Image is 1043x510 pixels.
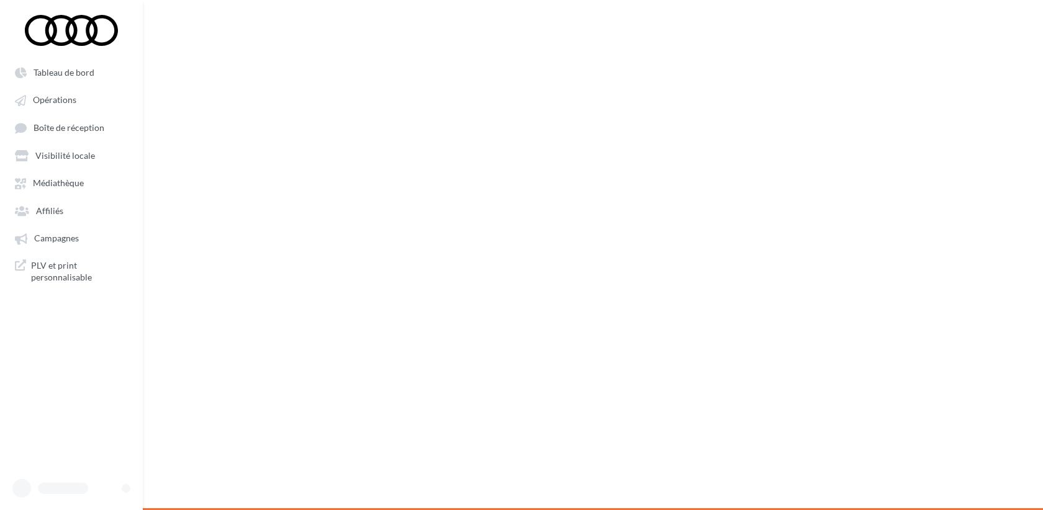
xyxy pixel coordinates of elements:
a: Affiliés [7,199,135,221]
a: PLV et print personnalisable [7,254,135,289]
a: Opérations [7,88,135,110]
a: Campagnes [7,226,135,249]
a: Boîte de réception [7,116,135,139]
a: Médiathèque [7,171,135,194]
span: Tableau de bord [34,67,94,78]
a: Visibilité locale [7,144,135,166]
span: Boîte de réception [34,122,104,133]
span: PLV et print personnalisable [31,259,128,284]
a: Tableau de bord [7,61,135,83]
span: Campagnes [34,233,79,244]
span: Affiliés [36,205,63,216]
span: Médiathèque [33,178,84,189]
span: Opérations [33,95,76,105]
span: Visibilité locale [35,150,95,161]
